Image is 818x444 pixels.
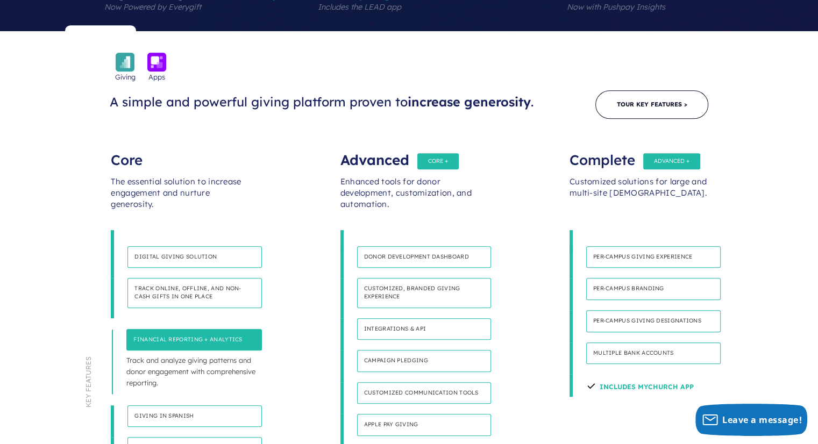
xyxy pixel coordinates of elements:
[126,350,262,392] p: Track and analyze giving patterns and donor engagement with comprehensive reporting.
[570,166,707,230] div: Customized solutions for large and multi-site [DEMOGRAPHIC_DATA].
[722,414,802,426] span: Leave a message!
[340,166,478,230] div: Enhanced tools for donor development, customization, and automation.
[127,405,262,427] h4: Giving in Spanish
[318,2,401,12] em: Includes the LEAD app
[111,144,248,166] div: Core
[126,329,262,351] h4: Financial reporting + analytics
[570,144,707,166] div: Complete
[408,94,531,110] span: increase generosity
[595,90,708,119] a: Tour Key Features >
[127,246,262,268] h4: Digital giving solution
[357,414,492,436] h4: Apple Pay Giving
[127,278,262,307] h4: Track online, offline, and non-cash gifts in one place
[586,374,694,397] h4: Includes Mychurch App
[695,404,807,436] button: Leave a message!
[586,278,721,300] h4: Per-campus branding
[147,53,166,71] img: icon_apps-bckgrnd-600x600-1.png
[586,342,721,364] h4: Multiple bank accounts
[357,246,492,268] h4: Donor development dashboard
[357,382,492,404] h4: Customized communication tools
[115,71,136,82] span: Giving
[357,318,492,340] h4: Integrations & API
[116,53,134,71] img: icon_giving-bckgrnd-600x600-1.png
[567,2,665,12] em: Now with Pushpay Insights
[110,94,544,110] h3: A simple and powerful giving platform proven to .
[340,144,478,166] div: Advanced
[104,2,201,12] em: Now Powered by Everygift
[357,278,492,307] h4: Customized, branded giving experience
[148,71,165,82] span: Apps
[586,246,721,268] h4: Per-Campus giving experience
[111,166,248,230] div: The essential solution to increase engagement and nurture generosity.
[586,310,721,332] h4: Per-campus giving designations
[357,350,492,372] h4: Campaign pledging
